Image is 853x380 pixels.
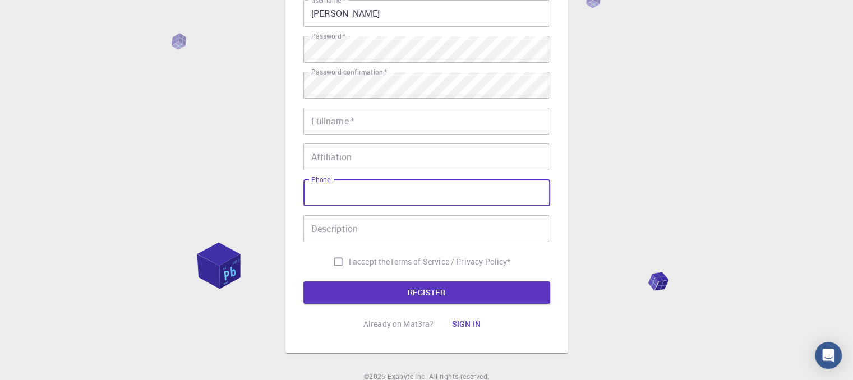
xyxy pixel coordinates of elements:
p: Already on Mat3ra? [363,318,434,330]
p: Terms of Service / Privacy Policy * [390,256,510,267]
label: Phone [311,175,330,184]
span: I accept the [349,256,390,267]
button: Sign in [442,313,490,335]
button: REGISTER [303,281,550,304]
label: Password confirmation [311,67,387,77]
a: Terms of Service / Privacy Policy* [390,256,510,267]
div: Open Intercom Messenger [815,342,842,369]
label: Password [311,31,345,41]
